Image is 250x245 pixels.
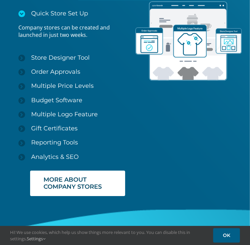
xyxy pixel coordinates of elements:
span: Order Approvals [31,68,80,75]
span: MORE ABOUT COMPANY STORES [44,176,112,190]
span: Analytics & SEO [31,153,79,161]
p: Company stores can be created and launched in just two weeks. [18,24,125,39]
a: MORE ABOUT COMPANY STORES [30,171,125,196]
span: Reporting Tools [31,139,78,146]
a: Order Approvals [18,65,125,79]
span: Budget Software [31,97,82,104]
a: Budget Software [18,93,125,107]
a: Settings [27,236,46,242]
a: OK [213,228,240,243]
a: Gift Certificates [18,121,125,135]
span: Multiple Logo Feature [31,111,98,118]
span: Hi! We use cookies, which help us show things more relevant to you. You can disable this in setti... [10,229,203,241]
span: Gift Certificates [31,125,78,132]
a: Quick Store Set Up [18,6,125,20]
a: Multiple Logo Feature [18,107,125,121]
a: Multiple Price Levels [18,79,125,93]
span: Store Designer Tool [31,54,90,61]
a: Analytics & SEO [18,150,125,164]
a: Reporting Tools [18,135,125,149]
span: Multiple Price Levels [31,82,94,89]
span: Quick Store Set Up [31,10,88,17]
a: Store Designer Tool [18,51,125,65]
